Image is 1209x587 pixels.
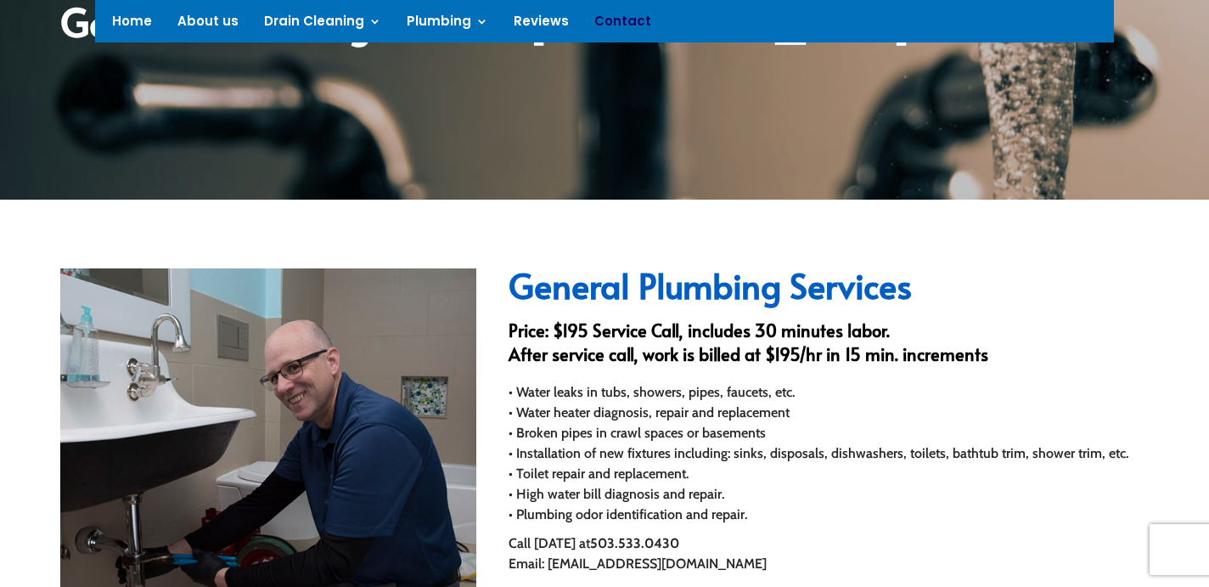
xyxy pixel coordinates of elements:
span: Email: [EMAIL_ADDRESS][DOMAIN_NAME] [509,556,767,572]
a: Contact [594,15,651,34]
a: Reviews [514,15,569,34]
a: About us [177,15,239,34]
h2: General Plumbing Services [GEOGRAPHIC_DATA] [60,2,1149,49]
a: Plumbing [407,15,488,34]
div: • Water leaks in tubs, showers, pipes, faucets, etc. • Water heater diagnosis, repair and replace... [509,382,1149,525]
h2: General Plumbing Services [509,268,1149,311]
strong: 503.533.0430 [590,535,679,551]
a: Drain Cleaning [264,15,381,34]
span: Call [DATE] at [509,535,590,551]
h3: Price: $195 Service Call, includes 30 minutes labor. After service call, work is billed at $195/h... [509,319,1149,375]
a: Home [112,15,152,34]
